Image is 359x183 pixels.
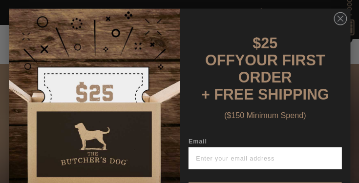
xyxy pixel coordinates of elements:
[205,35,277,69] span: $25 OFF
[188,138,341,147] label: Email
[188,147,341,169] input: Enter your email address
[201,52,329,103] span: YOUR FIRST ORDER + FREE SHIPPING
[224,111,306,120] span: ($150 Minimum Spend)
[334,12,347,25] button: Close dialog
